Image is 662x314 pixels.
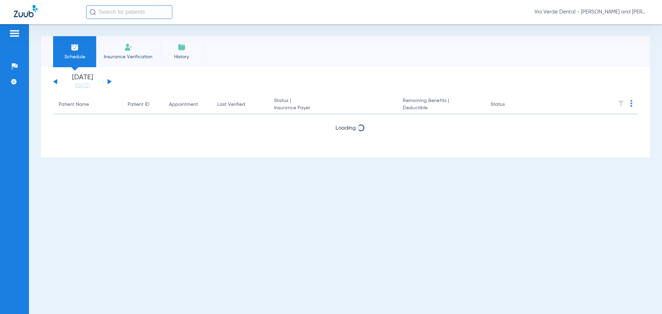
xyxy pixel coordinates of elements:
[169,101,198,108] div: Appointment
[62,82,103,89] a: [DATE]
[397,95,485,114] th: Remaining Benefits |
[169,101,206,108] div: Appointment
[335,125,356,131] span: Loading
[90,9,96,15] img: Search Icon
[217,101,263,108] div: Last Verified
[630,100,632,107] img: group-dot-blue.svg
[59,101,117,108] div: Patient Name
[124,43,132,51] img: Manual Insurance Verification
[534,9,648,16] span: Via Verde Dental - [PERSON_NAME] and [PERSON_NAME] DDS
[58,53,91,60] span: Schedule
[274,104,392,112] span: Insurance Payer
[14,5,38,17] img: Zuub Logo
[62,74,103,89] li: [DATE]
[485,95,532,114] th: Status
[101,53,155,60] span: Insurance Verification
[71,43,79,51] img: Schedule
[128,101,158,108] div: Patient ID
[269,95,397,114] th: Status |
[59,101,89,108] div: Patient Name
[128,101,149,108] div: Patient ID
[335,144,356,149] span: Loading
[9,29,20,38] img: hamburger-icon
[403,104,479,112] span: Deductible
[86,5,172,19] input: Search for patients
[178,43,186,51] img: History
[165,53,198,60] span: History
[618,100,624,107] img: filter.svg
[217,101,245,108] div: Last Verified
